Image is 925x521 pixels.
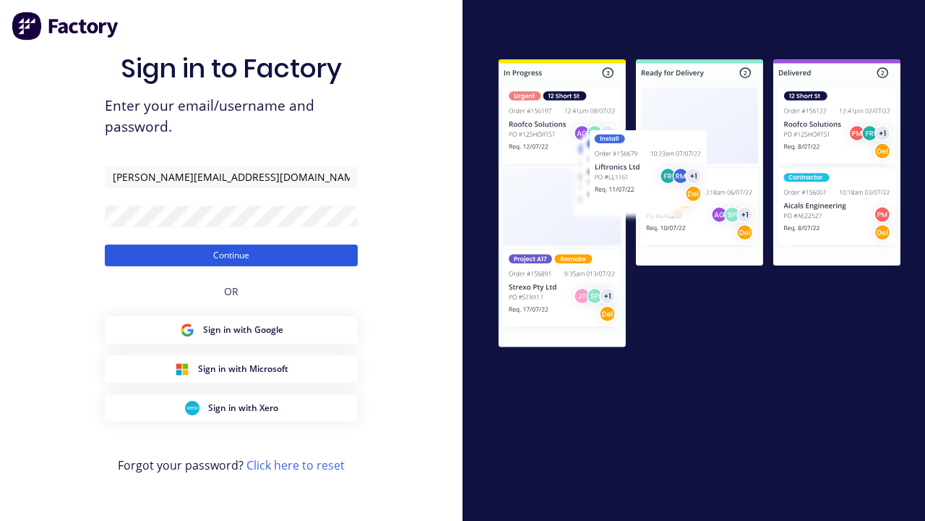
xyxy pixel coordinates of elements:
[105,394,358,422] button: Xero Sign inSign in with Xero
[105,166,358,188] input: Email/Username
[105,245,358,266] button: Continue
[180,323,194,337] img: Google Sign in
[224,266,238,316] div: OR
[246,457,345,473] a: Click here to reset
[185,401,199,415] img: Xero Sign in
[118,457,345,474] span: Forgot your password?
[208,402,278,415] span: Sign in with Xero
[105,96,358,137] span: Enter your email/username and password.
[198,363,288,376] span: Sign in with Microsoft
[121,53,342,84] h1: Sign in to Factory
[105,316,358,344] button: Google Sign inSign in with Google
[12,12,120,41] img: Factory
[105,355,358,383] button: Microsoft Sign inSign in with Microsoft
[175,362,189,376] img: Microsoft Sign in
[474,37,925,373] img: Sign in
[203,323,283,336] span: Sign in with Google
